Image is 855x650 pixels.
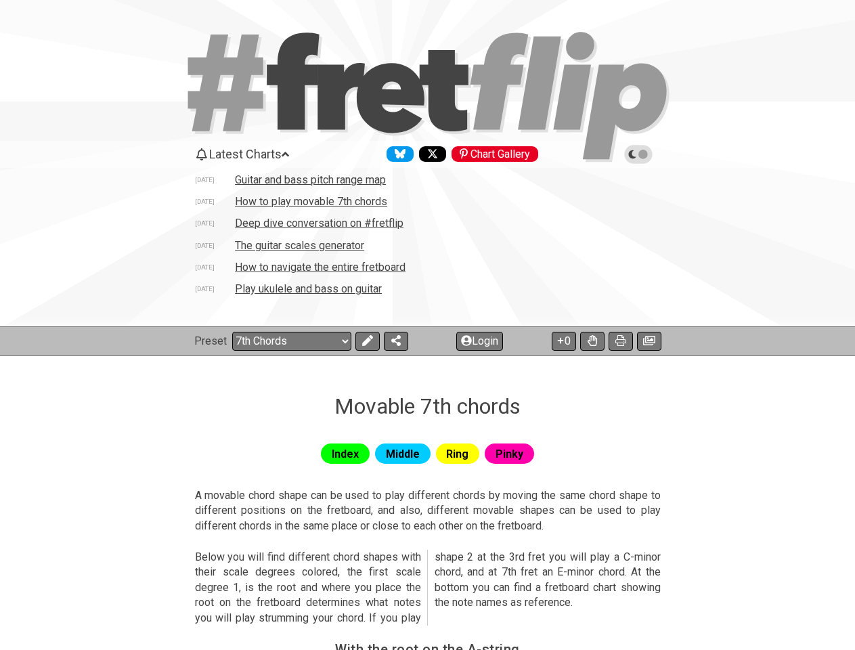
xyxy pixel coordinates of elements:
[194,238,235,253] td: [DATE]
[234,282,382,296] td: Play ukulele and bass on guitar
[234,173,387,187] td: Guitar and bass pitch range map
[194,260,235,274] td: [DATE]
[209,147,282,161] span: Latest Charts
[234,216,404,230] td: Deep dive conversation on #fretflip
[194,234,661,256] tr: How to create scale and chord charts
[496,444,523,464] span: Pinky
[194,173,235,187] td: [DATE]
[195,550,661,626] p: Below you will find different chord shapes with their scale degrees colored, the first scale degr...
[194,213,661,234] tr: Deep dive conversation on #fretflip by Google NotebookLM
[452,146,538,162] div: Chart Gallery
[637,332,661,351] button: Create image
[355,332,380,351] button: Edit Preset
[386,444,420,464] span: Middle
[194,191,661,213] tr: How to play movable 7th chords on guitar
[384,332,408,351] button: Share Preset
[446,146,538,162] a: #fretflip at Pinterest
[195,488,661,534] p: A movable chord shape can be used to play different chords by moving the same chord shape to diff...
[194,256,661,278] tr: Note patterns to navigate the entire fretboard
[552,332,576,351] button: 0
[609,332,633,351] button: Print
[580,332,605,351] button: Toggle Dexterity for all fretkits
[234,260,406,274] td: How to navigate the entire fretboard
[234,238,365,253] td: The guitar scales generator
[234,194,388,209] td: How to play movable 7th chords
[232,332,351,351] select: Preset
[194,334,227,347] span: Preset
[194,282,235,296] td: [DATE]
[414,146,446,162] a: Follow #fretflip at X
[194,169,661,191] tr: A chart showing pitch ranges for different string configurations and tunings
[631,148,646,160] span: Toggle light / dark theme
[194,216,235,230] td: [DATE]
[456,332,503,351] button: Login
[332,444,359,464] span: Index
[194,194,235,209] td: [DATE]
[334,393,521,419] h1: Movable 7th chords
[446,444,468,464] span: Ring
[194,278,661,299] tr: How to play ukulele and bass on your guitar
[381,146,414,162] a: Follow #fretflip at Bluesky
